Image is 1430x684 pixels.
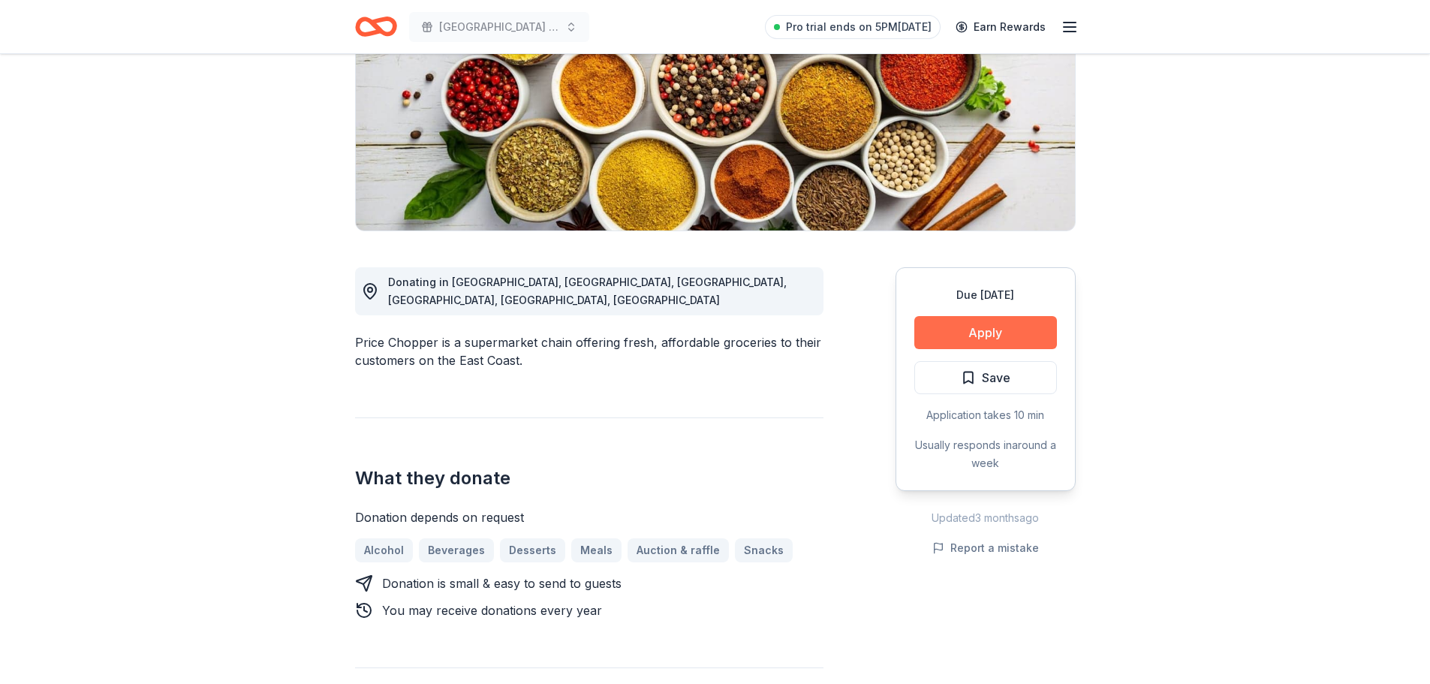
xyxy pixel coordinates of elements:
a: Desserts [500,538,565,562]
a: Earn Rewards [947,14,1055,41]
div: Price Chopper is a supermarket chain offering fresh, affordable groceries to their customers on t... [355,333,823,369]
div: Application takes 10 min [914,406,1057,424]
span: Pro trial ends on 5PM[DATE] [786,18,932,36]
div: Due [DATE] [914,286,1057,304]
button: Save [914,361,1057,394]
span: Save [982,368,1010,387]
a: Beverages [419,538,494,562]
a: Meals [571,538,622,562]
button: Report a mistake [932,539,1039,557]
a: Pro trial ends on 5PM[DATE] [765,15,941,39]
button: Apply [914,316,1057,349]
a: Home [355,9,397,44]
div: You may receive donations every year [382,601,602,619]
div: Usually responds in around a week [914,436,1057,472]
button: [GEOGRAPHIC_DATA] Project Graduation [409,12,589,42]
a: Snacks [735,538,793,562]
span: Donating in [GEOGRAPHIC_DATA], [GEOGRAPHIC_DATA], [GEOGRAPHIC_DATA], [GEOGRAPHIC_DATA], [GEOGRAPH... [388,276,787,306]
h2: What they donate [355,466,823,490]
a: Auction & raffle [628,538,729,562]
a: Alcohol [355,538,413,562]
div: Updated 3 months ago [896,509,1076,527]
div: Donation is small & easy to send to guests [382,574,622,592]
div: Donation depends on request [355,508,823,526]
span: [GEOGRAPHIC_DATA] Project Graduation [439,18,559,36]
